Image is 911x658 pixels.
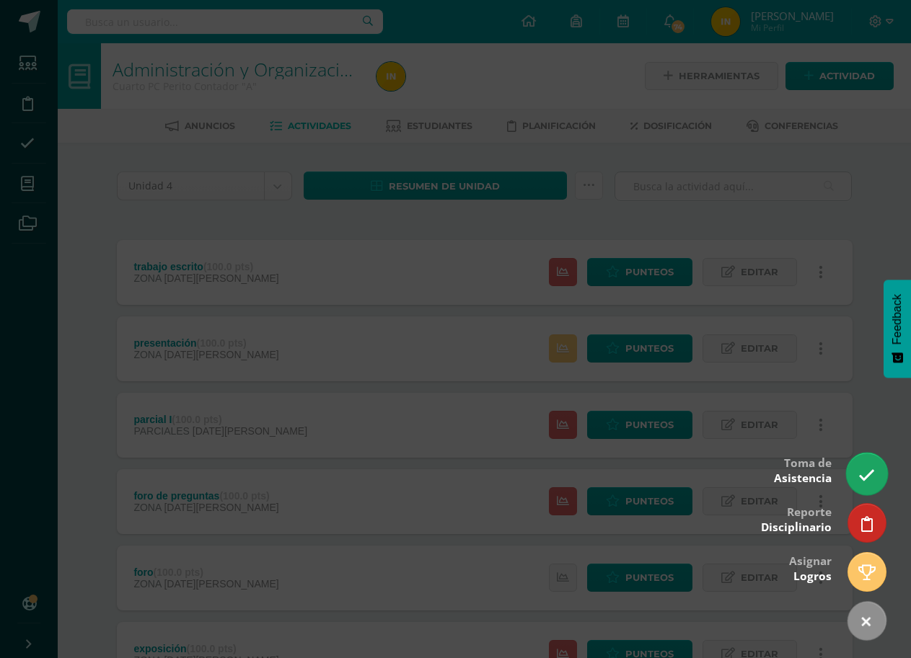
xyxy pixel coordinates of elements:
span: Feedback [891,294,904,344]
div: Reporte [761,495,832,542]
div: Toma de [774,446,832,493]
span: Disciplinario [761,520,832,535]
div: Asignar [789,544,832,591]
span: Logros [793,569,832,584]
span: Asistencia [774,471,832,486]
button: Feedback - Mostrar encuesta [884,280,911,378]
